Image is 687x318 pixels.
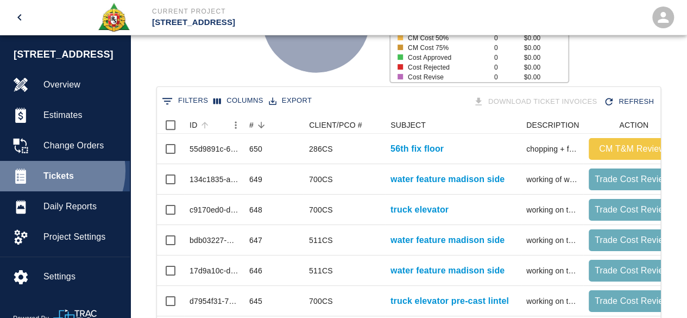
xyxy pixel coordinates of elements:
[309,235,333,246] div: 511CS
[228,117,244,133] button: Menu
[43,230,121,244] span: Project Settings
[471,92,602,111] div: Tickets download in groups of 15
[494,53,524,63] p: 0
[249,144,262,154] div: 650
[526,116,579,134] div: DESCRIPTION
[244,116,304,134] div: #
[593,264,671,277] p: Trade Cost Review
[593,234,671,247] p: Trade Cost Review
[524,33,568,43] p: $0.00
[254,117,269,133] button: Sort
[601,92,658,111] button: Refresh
[14,47,124,62] span: [STREET_ADDRESS]
[390,234,505,247] a: water feature madison side
[593,142,671,155] p: CM T&M Review
[408,33,486,43] p: CM Cost 50%
[152,16,402,29] p: [STREET_ADDRESS]
[190,296,238,307] div: d7954f31-764c-4343-a61f-19183ea13aa5
[494,72,524,82] p: 0
[309,204,333,215] div: 700CS
[593,295,671,308] p: Trade Cost Review
[249,116,254,134] div: #
[152,7,402,16] p: Current Project
[211,92,266,109] button: Select columns
[43,200,121,213] span: Daily Reports
[249,235,262,246] div: 647
[304,116,385,134] div: CLIENT/PCO #
[309,296,333,307] div: 700CS
[524,63,568,72] p: $0.00
[190,204,238,215] div: c9170ed0-db37-4f98-a951-7183de7e155b
[43,139,121,152] span: Change Orders
[43,270,121,283] span: Settings
[390,295,509,308] a: truck elevator pre-cast lintel
[159,92,211,110] button: Show filters
[583,116,681,134] div: ACTION
[494,63,524,72] p: 0
[390,142,444,155] a: 56th fix floor
[309,265,333,276] div: 511CS
[7,4,33,30] button: open drawer
[593,203,671,216] p: Trade Cost Review
[43,170,121,183] span: Tickets
[526,296,578,307] div: working on the truck elevator pre-cast lintel jeremy email 8/14/25
[633,266,687,318] iframe: Chat Widget
[249,174,262,185] div: 649
[390,173,505,186] a: water feature madison side
[526,235,578,246] div: working on the water feature at madison ave side jeremy emil 8/22/25
[309,144,333,154] div: 286CS
[526,265,578,276] div: working on the water feature madison ave side jeremy email 8/22/25
[197,117,212,133] button: Sort
[526,174,578,185] div: working of water feature at madison side jeremy email 8/14/25
[266,92,314,109] button: Export
[97,2,130,33] img: Roger & Sons Concrete
[390,116,426,134] div: SUBJECT
[249,296,262,307] div: 645
[408,43,486,53] p: CM Cost 75%
[249,265,262,276] div: 646
[390,264,505,277] a: water feature madison side
[190,116,197,134] div: ID
[190,265,238,276] div: 17d9a10c-d891-4fa2-a351-232e1f47b31e
[190,144,238,154] div: 55d9891c-60fb-4e09-aad3-e9955e57d422
[390,203,449,216] a: truck elevator
[249,204,262,215] div: 648
[309,116,362,134] div: CLIENT/PCO #
[524,53,568,63] p: $0.00
[309,174,333,185] div: 700CS
[601,92,658,111] div: Refresh the list
[524,72,568,82] p: $0.00
[524,43,568,53] p: $0.00
[619,116,648,134] div: ACTION
[526,204,578,215] div: working on the truck elevator precast lintel ( 2 days total )
[408,72,486,82] p: Cost Revise
[494,33,524,43] p: 0
[184,116,244,134] div: ID
[521,116,583,134] div: DESCRIPTION
[190,174,238,185] div: 134c1835-a9ab-49a0-97d3-a1c551bb0193
[408,63,486,72] p: Cost Rejected
[43,78,121,91] span: Overview
[385,116,521,134] div: SUBJECT
[593,173,671,186] p: Trade Cost Review
[526,144,578,154] div: chopping + framing +infill slab for electric pipe at 56th floor (2 days)
[190,235,238,246] div: bdb03227-e064-417e-8194-ff6fbe07bdfa
[43,109,121,122] span: Estimates
[408,53,486,63] p: Cost Approved
[494,43,524,53] p: 0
